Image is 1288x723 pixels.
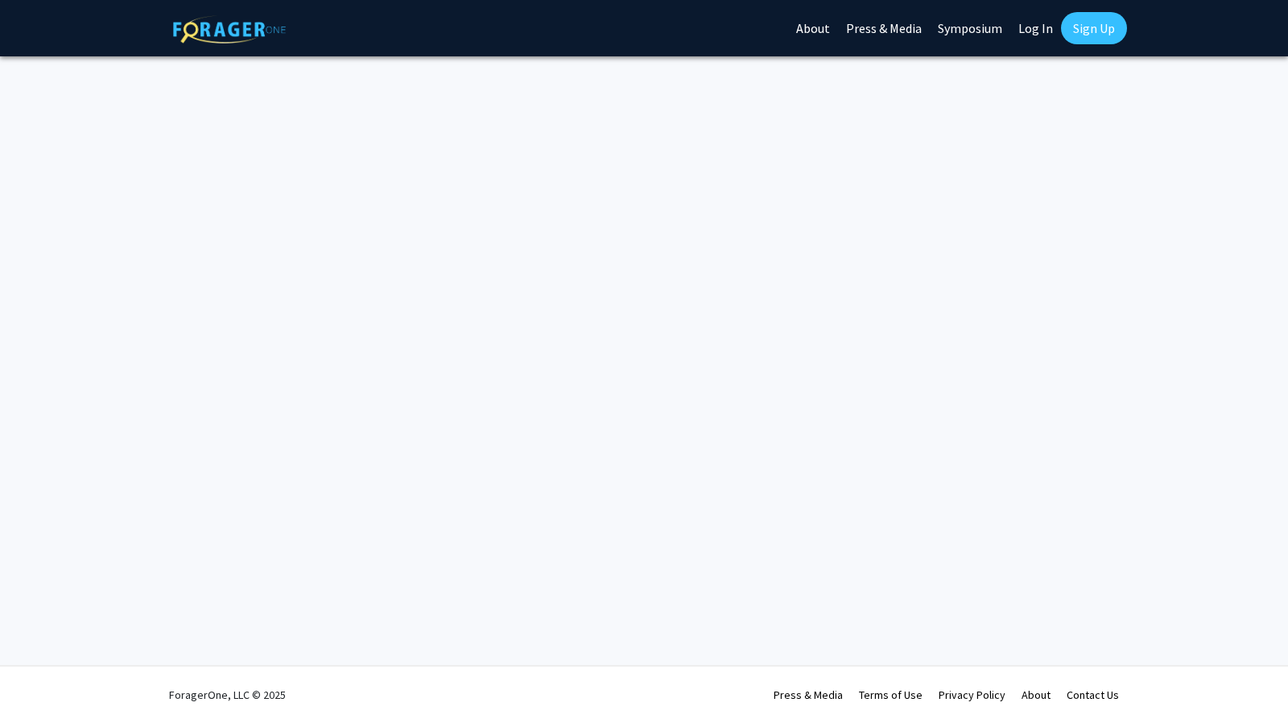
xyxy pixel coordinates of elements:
[774,688,843,702] a: Press & Media
[1022,688,1051,702] a: About
[1067,688,1119,702] a: Contact Us
[1061,12,1127,44] a: Sign Up
[173,15,286,43] img: ForagerOne Logo
[939,688,1005,702] a: Privacy Policy
[859,688,923,702] a: Terms of Use
[169,667,286,723] div: ForagerOne, LLC © 2025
